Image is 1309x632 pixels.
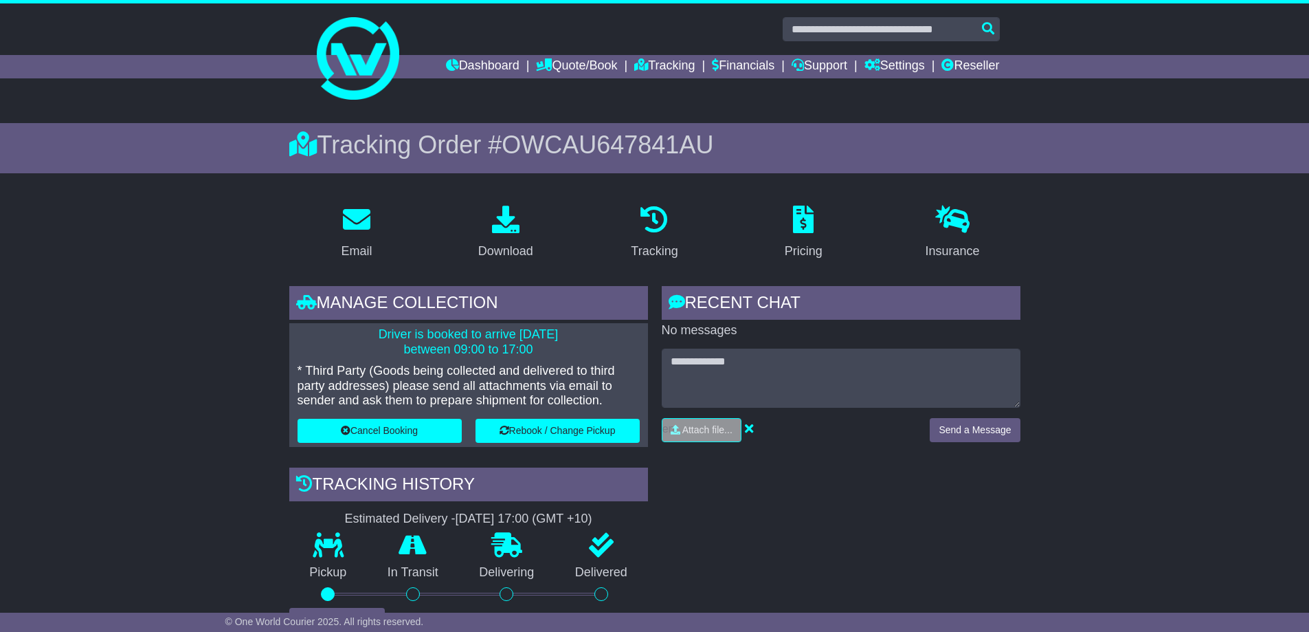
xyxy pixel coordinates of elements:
div: Tracking [631,242,678,261]
a: Support [792,55,847,78]
p: * Third Party (Goods being collected and delivered to third party addresses) please send all atta... [298,364,640,408]
div: Email [341,242,372,261]
div: Tracking Order # [289,130,1020,160]
a: Insurance [917,201,989,265]
a: Pricing [776,201,831,265]
p: Delivering [459,565,555,580]
button: Send a Message [930,418,1020,442]
a: Tracking [622,201,686,265]
div: Pricing [785,242,823,261]
span: © One World Courier 2025. All rights reserved. [225,616,424,627]
a: Dashboard [446,55,519,78]
a: Quote/Book [536,55,617,78]
p: No messages [662,323,1020,338]
div: RECENT CHAT [662,286,1020,323]
a: Email [332,201,381,265]
a: Download [469,201,542,265]
div: Download [478,242,533,261]
p: Delivered [555,565,648,580]
button: View Full Tracking [289,608,385,632]
p: Pickup [289,565,368,580]
button: Rebook / Change Pickup [476,419,640,443]
span: OWCAU647841AU [502,131,713,159]
div: Manage collection [289,286,648,323]
p: In Transit [367,565,459,580]
a: Settings [864,55,925,78]
div: [DATE] 17:00 (GMT +10) [456,512,592,527]
div: Estimated Delivery - [289,512,648,527]
p: Driver is booked to arrive [DATE] between 09:00 to 17:00 [298,327,640,357]
a: Tracking [634,55,695,78]
div: Tracking history [289,468,648,505]
div: Insurance [926,242,980,261]
button: Cancel Booking [298,419,462,443]
a: Financials [712,55,774,78]
a: Reseller [941,55,999,78]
